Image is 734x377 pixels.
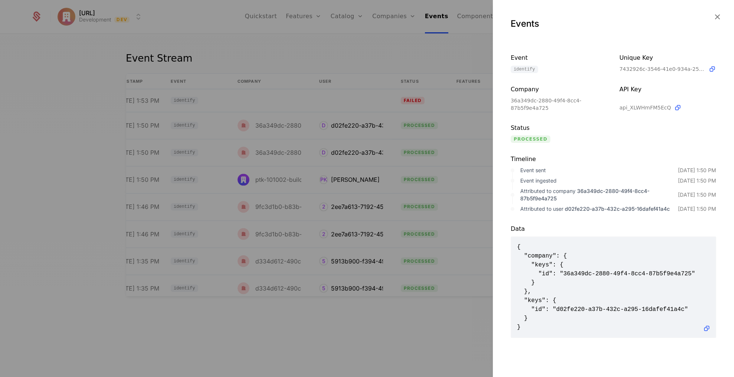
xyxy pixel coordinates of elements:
[511,224,716,233] div: Data
[678,191,716,199] div: [DATE] 1:50 PM
[511,66,538,73] span: identify
[520,187,678,202] div: Attributed to company
[619,53,716,62] div: Unique Key
[517,243,710,332] span: { "company": { "keys": { "id": "36a349dc-2880-49f4-8cc4-87b5f9e4a725" } }, "keys": { "id": "d02fe...
[619,85,716,101] div: API Key
[520,167,678,174] div: Event sent
[511,155,716,164] div: Timeline
[619,104,671,111] span: api_XLWHmFM5EcQ
[520,205,678,213] div: Attributed to user
[511,97,607,112] div: 36a349dc-2880-49f4-8cc4-87b5f9e4a725
[619,65,705,73] span: 7432926c-3546-41e0-934a-25c9bdc18cb1
[511,135,550,143] span: processed
[678,177,716,184] div: [DATE] 1:50 PM
[511,85,607,94] div: Company
[565,206,670,212] span: d02fe220-a37b-432c-a295-16dafef41a4c
[511,124,607,132] div: Status
[678,167,716,174] div: [DATE] 1:50 PM
[511,18,716,30] div: Events
[511,53,607,63] div: Event
[678,205,716,213] div: [DATE] 1:50 PM
[520,177,678,184] div: Event ingested
[520,188,649,201] span: 36a349dc-2880-49f4-8cc4-87b5f9e4a725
